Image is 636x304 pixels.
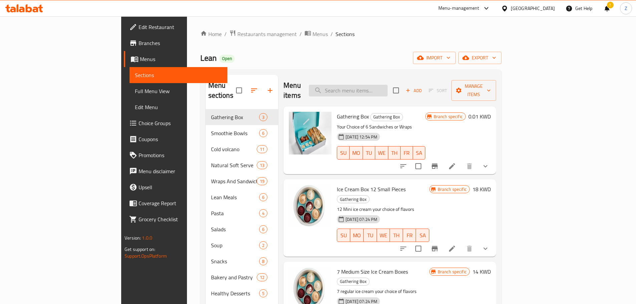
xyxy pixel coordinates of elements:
[337,229,350,242] button: SU
[435,269,469,275] span: Branch specific
[124,19,227,35] a: Edit Restaurant
[206,173,278,189] div: Wraps And Sandwiches19
[511,5,555,12] div: [GEOGRAPHIC_DATA]
[388,146,401,160] button: TH
[211,289,259,297] div: Healthy Desserts
[259,114,267,120] span: 3
[130,67,227,83] a: Sections
[237,30,297,38] span: Restaurants management
[472,185,491,194] h6: 18 KWD
[343,216,380,223] span: [DATE] 07:24 PM
[211,129,259,137] span: Smoothie Bowls
[438,4,479,12] div: Menu-management
[403,85,424,96] span: Add item
[401,146,413,160] button: FR
[257,178,267,185] span: 19
[259,130,267,136] span: 6
[377,229,390,242] button: WE
[411,242,425,256] span: Select to update
[139,151,222,159] span: Promotions
[337,195,370,203] div: Gathering Box
[378,148,386,158] span: WE
[363,146,375,160] button: TU
[124,147,227,163] a: Promotions
[350,146,363,160] button: MO
[418,54,450,62] span: import
[411,159,425,173] span: Select to update
[364,229,377,242] button: TU
[139,199,222,207] span: Coverage Report
[337,146,350,160] button: SU
[427,158,443,174] button: Branch-specific-item
[262,82,278,98] button: Add section
[468,112,491,121] h6: 0.01 KWD
[340,148,347,158] span: SU
[391,148,398,158] span: TH
[371,113,403,121] span: Gathering Box
[142,234,152,242] span: 1.0.0
[366,231,374,240] span: TU
[413,146,425,160] button: SA
[206,269,278,285] div: Bakery and Pastry12
[337,196,369,203] span: Gathering Box
[259,225,267,233] div: items
[406,231,413,240] span: FR
[481,162,489,170] svg: Show Choices
[206,221,278,237] div: Salads6
[211,193,259,201] span: Lean Meals
[124,35,227,51] a: Branches
[259,241,267,249] div: items
[139,183,222,191] span: Upsell
[337,205,429,214] p: 12 Mini ice cream your choice of flavors
[427,241,443,257] button: Branch-specific-item
[395,158,411,174] button: sort-choices
[337,123,425,131] p: Your Choice of 6 Sandwiches or Wraps
[206,189,278,205] div: Lean Meals6
[309,85,388,96] input: search
[337,278,370,286] div: Gathering Box
[259,210,267,217] span: 4
[211,273,257,281] span: Bakery and Pastry
[337,267,408,277] span: 7 Medium Size Ice Cream Boxes
[448,245,456,253] a: Edit menu item
[457,82,491,99] span: Manage items
[289,185,332,227] img: Ice Cream Box 12 Small Pieces
[124,163,227,179] a: Menu disclaimer
[259,242,267,249] span: 2
[139,23,222,31] span: Edit Restaurant
[337,111,369,121] span: Gathering Box
[477,241,493,257] button: show more
[139,39,222,47] span: Branches
[337,184,406,194] span: Ice Cream Box 12 Small Pieces
[259,226,267,233] span: 6
[211,257,259,265] span: Snacks
[366,148,373,158] span: TU
[337,278,369,285] span: Gathering Box
[124,51,227,67] a: Menus
[464,54,496,62] span: export
[431,113,465,120] span: Branch specific
[206,205,278,221] div: Pasta4
[403,85,424,96] button: Add
[413,52,456,64] button: import
[416,229,429,242] button: SA
[211,145,257,153] span: Cold volcano
[405,87,423,94] span: Add
[211,209,259,217] div: Pasta
[416,148,423,158] span: SA
[353,231,361,240] span: MO
[312,30,328,38] span: Menus
[211,161,257,169] div: Natural Soft Serve
[289,112,332,155] img: Gathering Box
[211,225,259,233] div: Salads
[124,211,227,227] a: Grocery Checklist
[304,30,328,38] a: Menus
[206,237,278,253] div: Soup2
[125,252,167,260] a: Support.OpsPlatform
[200,30,501,38] nav: breadcrumb
[625,5,627,12] span: Z
[139,119,222,127] span: Choice Groups
[135,71,222,79] span: Sections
